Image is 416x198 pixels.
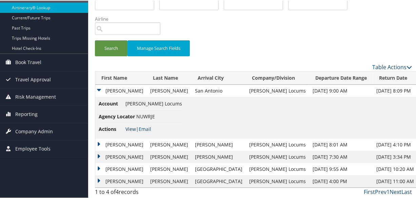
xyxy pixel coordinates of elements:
[246,71,309,84] th: Company/Division
[309,138,373,150] td: [DATE] 8:01 AM
[375,187,387,195] a: Prev
[246,150,309,162] td: [PERSON_NAME] Locums
[125,125,151,132] span: |
[125,125,136,132] a: View
[246,162,309,175] td: [PERSON_NAME] Locums
[136,113,155,119] span: NUWRJE
[125,100,182,106] span: [PERSON_NAME] Locums
[95,84,147,96] td: [PERSON_NAME]
[95,175,147,187] td: [PERSON_NAME]
[99,112,135,120] span: Agency Locator
[95,15,165,22] label: Airline
[127,40,190,56] button: Manage Search Fields
[192,162,246,175] td: [GEOGRAPHIC_DATA]
[309,175,373,187] td: [DATE] 4:00 PM
[15,140,51,157] span: Employee Tools
[95,138,147,150] td: [PERSON_NAME]
[246,138,309,150] td: [PERSON_NAME] Locums
[95,40,127,56] button: Search
[246,84,309,96] td: [PERSON_NAME] Locums
[246,175,309,187] td: [PERSON_NAME] Locums
[364,187,375,195] a: First
[147,71,192,84] th: Last Name: activate to sort column ascending
[15,71,51,87] span: Travel Approval
[387,187,390,195] a: 1
[192,84,246,96] td: San Antonio
[192,71,246,84] th: Arrival City: activate to sort column ascending
[116,187,119,195] span: 4
[99,99,124,107] span: Account
[192,175,246,187] td: [GEOGRAPHIC_DATA]
[95,71,147,84] th: First Name: activate to sort column ascending
[372,63,412,70] a: Table Actions
[390,187,401,195] a: Next
[309,71,373,84] th: Departure Date Range: activate to sort column ascending
[95,162,147,175] td: [PERSON_NAME]
[401,187,412,195] a: Last
[192,138,246,150] td: [PERSON_NAME]
[15,105,38,122] span: Reporting
[147,162,192,175] td: [PERSON_NAME]
[99,125,124,132] span: Actions
[309,150,373,162] td: [DATE] 7:30 AM
[192,150,246,162] td: [PERSON_NAME]
[309,162,373,175] td: [DATE] 9:55 AM
[15,122,53,139] span: Company Admin
[309,84,373,96] td: [DATE] 9:00 AM
[147,175,192,187] td: [PERSON_NAME]
[15,88,56,105] span: Risk Management
[147,84,192,96] td: [PERSON_NAME]
[147,150,192,162] td: [PERSON_NAME]
[15,53,41,70] span: Book Travel
[139,125,151,132] a: Email
[95,150,147,162] td: [PERSON_NAME]
[147,138,192,150] td: [PERSON_NAME]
